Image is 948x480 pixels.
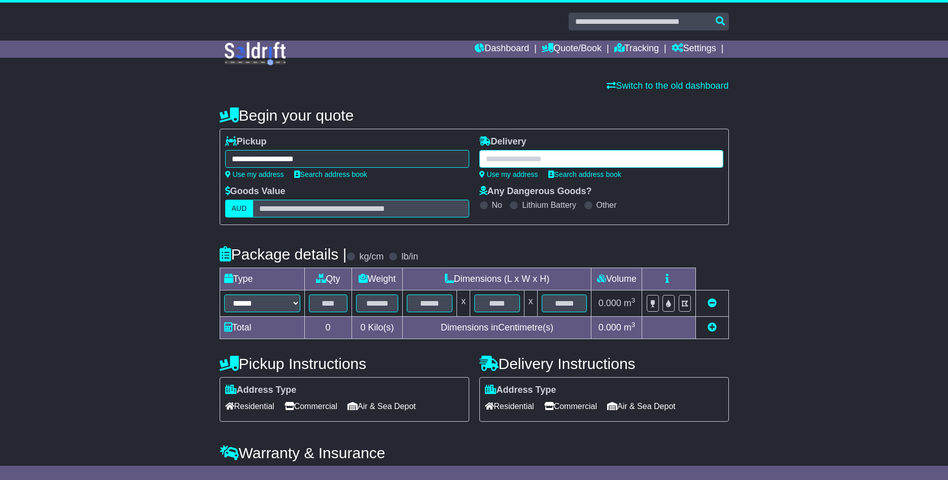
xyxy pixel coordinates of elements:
td: Type [220,268,304,290]
label: Address Type [225,385,297,396]
td: Total [220,317,304,339]
h4: Pickup Instructions [220,355,469,372]
a: Search address book [294,170,367,178]
label: Any Dangerous Goods? [479,186,592,197]
span: m [624,322,636,333]
td: Qty [304,268,352,290]
td: Volume [591,268,642,290]
label: Pickup [225,136,267,147]
span: m [624,298,636,308]
label: Lithium Battery [522,200,576,210]
label: kg/cm [359,251,383,263]
h4: Warranty & Insurance [220,445,729,461]
a: Switch to the old dashboard [607,81,728,91]
td: Dimensions (L x W x H) [403,268,591,290]
a: Remove this item [708,298,717,308]
a: Quote/Book [542,41,602,58]
label: AUD [225,200,254,217]
label: Other [596,200,617,210]
a: Use my address [479,170,538,178]
sup: 3 [631,321,636,328]
td: x [524,290,537,317]
td: Weight [352,268,403,290]
td: Kilo(s) [352,317,403,339]
h4: Delivery Instructions [479,355,729,372]
a: Use my address [225,170,284,178]
span: Air & Sea Depot [347,398,416,414]
h4: Package details | [220,246,347,263]
span: Residential [225,398,274,414]
span: 0.000 [599,298,621,308]
td: Dimensions in Centimetre(s) [403,317,591,339]
span: Commercial [285,398,337,414]
span: 0 [360,322,365,333]
a: Settings [672,41,716,58]
label: lb/in [401,251,418,263]
label: Address Type [485,385,556,396]
a: Add new item [708,322,717,333]
span: Residential [485,398,534,414]
span: Air & Sea Depot [607,398,676,414]
label: Goods Value [225,186,286,197]
span: 0.000 [599,322,621,333]
h4: Begin your quote [220,107,729,124]
a: Search address book [548,170,621,178]
a: Tracking [614,41,659,58]
td: x [457,290,470,317]
td: 0 [304,317,352,339]
a: Dashboard [475,41,529,58]
label: No [492,200,502,210]
span: Commercial [544,398,597,414]
sup: 3 [631,297,636,304]
label: Delivery [479,136,526,147]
